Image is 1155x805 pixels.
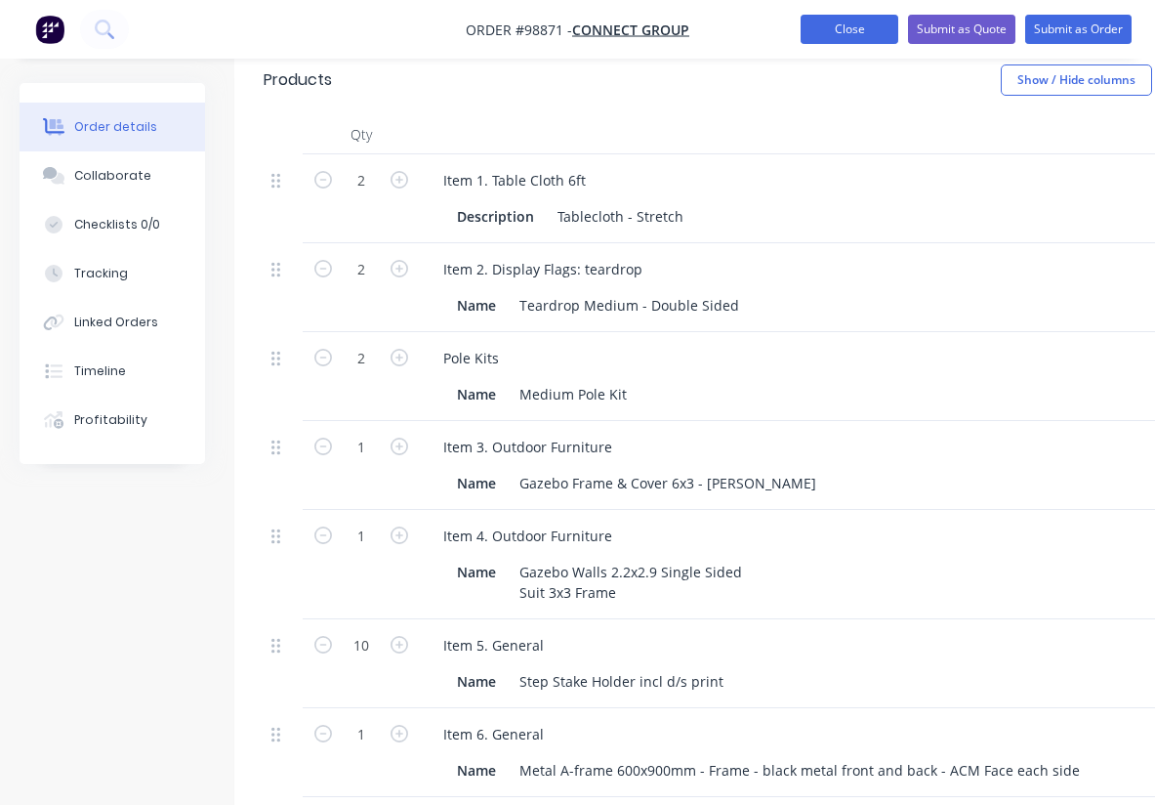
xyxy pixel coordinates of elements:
[550,202,691,231] div: Tablecloth - Stretch
[74,216,160,233] div: Checklists 0/0
[20,298,205,347] button: Linked Orders
[428,720,559,748] div: Item 6. General
[20,249,205,298] button: Tracking
[428,522,628,550] div: Item 4. Outdoor Furniture
[264,68,332,92] div: Products
[428,631,559,659] div: Item 5. General
[428,255,658,283] div: Item 2. Display Flags: teardrop
[20,347,205,396] button: Timeline
[449,380,504,408] div: Name
[20,200,205,249] button: Checklists 0/0
[428,166,601,194] div: Item 1. Table Cloth 6ft
[449,202,542,231] div: Description
[74,167,151,185] div: Collaborate
[449,756,504,784] div: Name
[1001,64,1152,96] button: Show / Hide columns
[35,15,64,44] img: Factory
[449,469,504,497] div: Name
[512,291,747,319] div: Teardrop Medium - Double Sided
[1025,15,1132,44] button: Submit as Order
[303,115,420,154] div: Qty
[20,151,205,200] button: Collaborate
[512,558,750,607] div: Gazebo Walls 2.2x2.9 Single Sided Suit 3x3 Frame
[428,344,515,372] div: Pole Kits
[449,558,504,586] div: Name
[512,469,824,497] div: Gazebo Frame & Cover 6x3 - [PERSON_NAME]
[428,433,628,461] div: Item 3. Outdoor Furniture
[449,291,504,319] div: Name
[20,396,205,445] button: Profitability
[74,411,147,429] div: Profitability
[512,667,731,696] div: Step Stake Holder incl d/s print
[466,21,572,39] span: Order #98871 -
[74,265,128,282] div: Tracking
[572,21,689,39] a: Connect Group
[449,667,504,696] div: Name
[74,362,126,380] div: Timeline
[20,103,205,151] button: Order details
[512,380,635,408] div: Medium Pole Kit
[74,118,157,136] div: Order details
[908,15,1015,44] button: Submit as Quote
[74,314,158,331] div: Linked Orders
[801,15,898,44] button: Close
[512,756,1088,784] div: Metal A-frame 600x900mm - Frame - black metal front and back - ACM Face each side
